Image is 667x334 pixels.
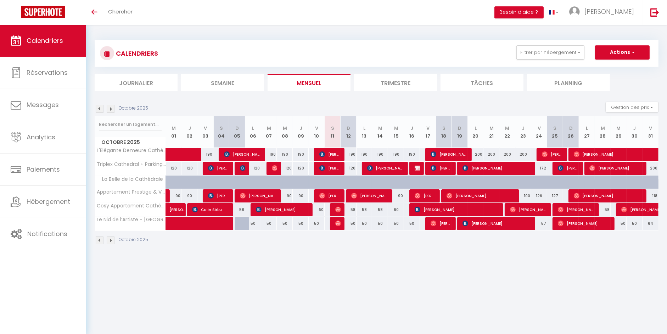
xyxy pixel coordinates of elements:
[515,148,531,161] div: 200
[643,116,658,148] th: 31
[99,118,162,131] input: Rechercher un logement...
[574,189,643,202] span: [PERSON_NAME]
[220,125,223,132] abbr: S
[309,116,325,148] th: 10
[611,217,627,230] div: 50
[372,148,388,161] div: 190
[351,189,388,202] span: [PERSON_NAME]
[569,125,573,132] abbr: D
[335,203,341,216] span: [PERSON_NAME]
[494,6,544,18] button: Besoin d'aide ?
[569,6,580,17] img: ...
[554,125,557,132] abbr: S
[197,116,213,148] th: 03
[293,217,309,230] div: 50
[415,189,436,202] span: [PERSON_NAME] Saturno
[458,125,461,132] abbr: D
[531,189,547,202] div: 126
[627,116,643,148] th: 30
[245,162,261,175] div: 120
[463,217,532,230] span: [PERSON_NAME]
[27,133,55,141] span: Analytics
[229,203,245,216] div: 58
[538,125,541,132] abbr: V
[208,161,229,175] span: [PERSON_NAME]
[595,203,611,216] div: 58
[277,148,293,161] div: 190
[558,203,595,216] span: [PERSON_NAME]
[595,45,650,60] button: Actions
[96,189,167,195] span: Appartement Prestige & Vue Cathédrale
[341,203,357,216] div: 58
[516,45,584,60] button: Filtrer par hébergement
[411,125,414,132] abbr: J
[441,74,523,91] li: Tâches
[293,116,309,148] th: 09
[388,116,404,148] th: 15
[27,165,60,174] span: Paiements
[181,189,197,202] div: 90
[96,162,167,167] span: Triplex Cathedral + Parking Gratuit
[213,116,229,148] th: 04
[192,203,229,216] span: Calin Sirbu
[595,116,611,148] th: 28
[558,217,611,230] span: [PERSON_NAME]
[357,116,372,148] th: 13
[108,8,133,15] span: Chercher
[277,217,293,230] div: 50
[341,162,357,175] div: 120
[261,116,277,148] th: 07
[372,217,388,230] div: 50
[633,125,636,132] abbr: J
[426,125,430,132] abbr: V
[293,162,309,175] div: 120
[283,125,287,132] abbr: M
[510,203,547,216] span: [PERSON_NAME]
[515,116,531,148] th: 23
[166,162,182,175] div: 120
[388,189,404,202] div: 90
[606,102,658,112] button: Gestion des prix
[617,125,621,132] abbr: M
[463,161,532,175] span: [PERSON_NAME]
[531,116,547,148] th: 24
[27,100,59,109] span: Messages
[181,162,197,175] div: 120
[319,189,341,202] span: [PERSON_NAME] Ruviaro
[114,45,158,61] h3: CALENDRIERS
[119,105,148,112] p: Octobre 2025
[341,116,357,148] th: 12
[27,68,68,77] span: Réservations
[489,125,494,132] abbr: M
[611,116,627,148] th: 29
[483,148,499,161] div: 200
[483,116,499,148] th: 21
[357,148,372,161] div: 190
[515,189,531,202] div: 100
[388,217,404,230] div: 50
[404,116,420,148] th: 16
[431,217,452,230] span: [PERSON_NAME]
[293,189,309,202] div: 90
[584,7,634,16] span: [PERSON_NAME]
[643,189,658,202] div: 118
[522,125,525,132] abbr: J
[601,125,605,132] abbr: M
[649,125,652,132] abbr: V
[372,116,388,148] th: 14
[229,116,245,148] th: 05
[531,217,547,230] div: 57
[277,116,293,148] th: 08
[268,74,351,91] li: Mensuel
[357,217,372,230] div: 50
[499,148,515,161] div: 200
[447,189,516,202] span: [PERSON_NAME]
[404,217,420,230] div: 50
[21,6,65,18] img: Super Booking
[367,161,404,175] span: [PERSON_NAME]
[335,217,341,230] span: [PERSON_NAME]
[277,189,293,202] div: 90
[468,116,484,148] th: 20
[166,203,182,217] a: [PERSON_NAME]
[252,125,254,132] abbr: L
